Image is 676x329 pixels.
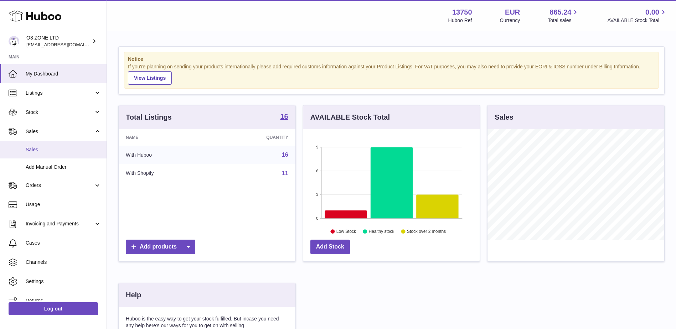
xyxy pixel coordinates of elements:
[26,240,101,246] span: Cases
[316,216,318,220] text: 0
[26,201,101,208] span: Usage
[282,152,288,158] a: 16
[316,192,318,197] text: 3
[26,35,91,48] div: O3 ZONE LTD
[282,170,288,176] a: 11
[452,7,472,17] strong: 13750
[645,7,659,17] span: 0.00
[119,146,214,164] td: With Huboo
[548,17,579,24] span: Total sales
[9,302,98,315] a: Log out
[368,229,394,234] text: Healthy stock
[128,63,655,85] div: If you're planning on sending your products internationally please add required customs informati...
[316,145,318,149] text: 9
[126,290,141,300] h3: Help
[126,315,288,329] p: Huboo is the easy way to get your stock fulfilled. But incase you need any help here's our ways f...
[407,229,446,234] text: Stock over 2 months
[310,240,350,254] a: Add Stock
[26,70,101,77] span: My Dashboard
[26,297,101,304] span: Returns
[128,71,172,85] a: View Listings
[549,7,571,17] span: 865.24
[9,36,19,47] img: hello@o3zoneltd.co.uk
[316,169,318,173] text: 6
[505,7,520,17] strong: EUR
[128,56,655,63] strong: Notice
[26,182,94,189] span: Orders
[448,17,472,24] div: Huboo Ref
[26,278,101,285] span: Settings
[126,113,172,122] h3: Total Listings
[607,17,667,24] span: AVAILABLE Stock Total
[548,7,579,24] a: 865.24 Total sales
[495,113,513,122] h3: Sales
[336,229,356,234] text: Low Stock
[126,240,195,254] a: Add products
[280,113,288,120] strong: 16
[119,164,214,183] td: With Shopify
[26,90,94,96] span: Listings
[26,220,94,227] span: Invoicing and Payments
[26,109,94,116] span: Stock
[280,113,288,121] a: 16
[26,42,105,47] span: [EMAIL_ADDRESS][DOMAIN_NAME]
[607,7,667,24] a: 0.00 AVAILABLE Stock Total
[26,259,101,266] span: Channels
[214,129,295,146] th: Quantity
[500,17,520,24] div: Currency
[310,113,390,122] h3: AVAILABLE Stock Total
[119,129,214,146] th: Name
[26,164,101,171] span: Add Manual Order
[26,128,94,135] span: Sales
[26,146,101,153] span: Sales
